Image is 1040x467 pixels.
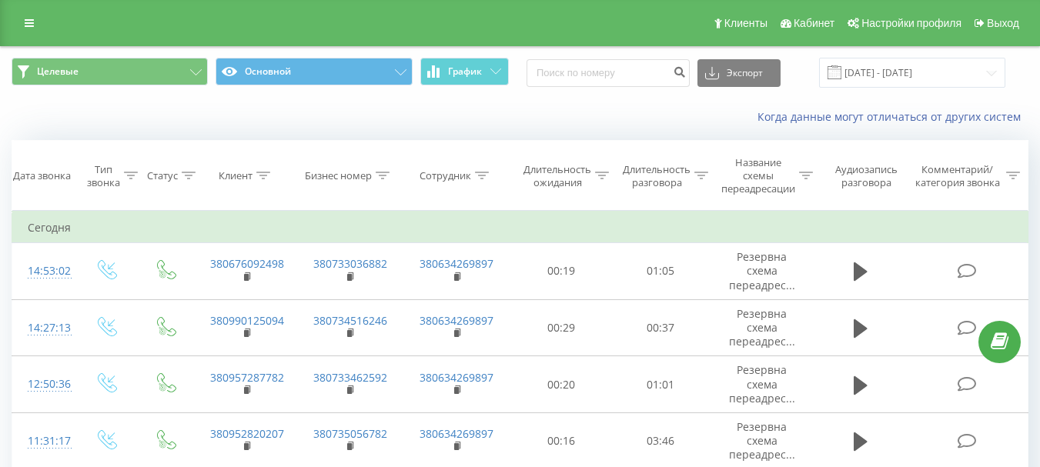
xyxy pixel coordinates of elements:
a: 380957287782 [210,370,284,385]
input: Поиск по номеру [527,59,690,87]
a: 380676092498 [210,256,284,271]
span: Настройки профиля [861,17,961,29]
a: 380634269897 [420,256,493,271]
div: Клиент [219,169,252,182]
div: 14:27:13 [28,313,60,343]
div: Тип звонка [87,163,120,189]
div: Аудиозапись разговора [828,163,905,189]
button: Экспорт [697,59,781,87]
td: Сегодня [12,212,1028,243]
span: Клиенты [724,17,767,29]
a: 380634269897 [420,370,493,385]
td: 01:05 [611,243,711,300]
div: Длительность разговора [623,163,691,189]
div: Статус [147,169,178,182]
a: 380952820207 [210,426,284,441]
button: Целевые [12,58,208,85]
a: 380733462592 [313,370,387,385]
td: 00:29 [512,299,611,356]
span: Целевые [37,65,79,78]
td: 00:20 [512,356,611,413]
td: 00:19 [512,243,611,300]
span: График [448,66,482,77]
a: 380634269897 [420,313,493,328]
a: 380990125094 [210,313,284,328]
div: Комментарий/категория звонка [912,163,1002,189]
button: Основной [216,58,412,85]
span: Кабинет [794,17,834,29]
div: Бизнес номер [305,169,372,182]
div: 14:53:02 [28,256,60,286]
a: 380735056782 [313,426,387,441]
span: Резервна схема переадрес... [729,306,795,349]
div: Длительность ожидания [523,163,591,189]
span: Резервна схема переадрес... [729,249,795,292]
a: 380733036882 [313,256,387,271]
a: Когда данные могут отличаться от других систем [757,109,1028,124]
span: Резервна схема переадрес... [729,419,795,462]
div: 12:50:36 [28,369,60,399]
a: 380734516246 [313,313,387,328]
td: 01:01 [611,356,711,413]
span: Выход [987,17,1019,29]
div: Сотрудник [420,169,471,182]
td: 00:37 [611,299,711,356]
a: 380634269897 [420,426,493,441]
div: Название схемы переадресации [721,156,795,195]
span: Резервна схема переадрес... [729,362,795,405]
div: 11:31:17 [28,426,60,456]
button: График [420,58,509,85]
div: Дата звонка [13,169,71,182]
